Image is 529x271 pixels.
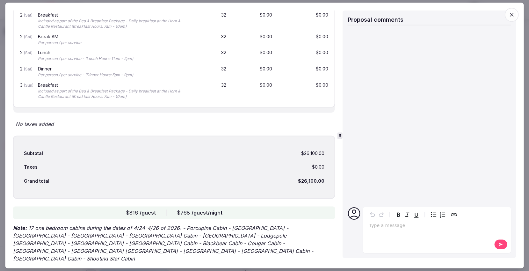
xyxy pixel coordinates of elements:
div: $0.00 [312,164,324,171]
div: 2 [19,49,32,63]
span: /guest [140,210,156,216]
div: 3 [19,82,32,101]
div: toggle group [429,210,447,219]
div: 32 [197,33,228,47]
div: $0.00 [279,33,330,47]
div: Breakfast [38,13,191,17]
div: $0.00 [233,11,273,31]
button: Create link [450,210,459,219]
div: $26,100.00 [298,178,324,184]
span: (Sat) [24,67,33,71]
div: $0.00 [233,33,273,47]
div: $0.00 [279,49,330,63]
div: $0.00 [279,65,330,79]
strong: Note: [13,225,27,231]
div: $0.00 [279,11,330,31]
div: Lunch [38,50,191,55]
div: $768 [177,209,222,217]
button: Bold [394,210,403,219]
div: $0.00 [233,65,273,79]
div: Dinner [38,67,191,71]
div: $0.00 [233,82,273,101]
div: 32 [197,82,228,101]
div: $26,100.00 [301,150,324,157]
button: Bulleted list [429,210,438,219]
div: Break AM [38,34,191,39]
span: (Sun) [24,83,33,88]
button: Numbered list [438,210,447,219]
button: Italic [403,210,412,219]
span: Proposal comments [348,16,403,23]
div: No taxes added [13,120,335,128]
div: Subtotal [24,150,43,157]
div: 32 [197,49,228,63]
div: $816 [126,209,156,217]
div: 2 [19,65,32,79]
p: 17 one bedroom cabins during the dates of 4/24-4/26 of 2026: - Porcupine Cabin - [GEOGRAPHIC_DATA... [13,224,335,263]
div: 32 [197,65,228,79]
span: (Sat) [24,50,33,55]
div: Included as part of the Bed & Breakfast Package - Daily breakfast at the Horn & Cantle Restaurant... [38,89,191,99]
span: (Sat) [24,34,33,39]
div: 2 [19,11,32,31]
div: Per person / per service - (Lunch Hours: 11am - 2pm) [38,56,191,62]
div: 32 [197,11,228,31]
div: Per person / per service - (Dinner Hours: 5pm - 9pm) [38,72,191,78]
div: Grand total [24,178,49,184]
div: Taxes [24,164,38,171]
span: (Sat) [24,13,33,18]
button: Underline [412,210,421,219]
div: Per person / per service [38,40,191,45]
span: /guest/night [192,210,222,216]
div: 2 [19,33,32,47]
div: $0.00 [279,82,330,101]
div: Breakfast [38,83,191,87]
div: editable markdown [367,220,495,233]
div: Included as part of the Bed & Breakfast Package - Daily breakfast at the Horn & Cantle Restaurant... [38,18,191,29]
div: $0.00 [233,49,273,63]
